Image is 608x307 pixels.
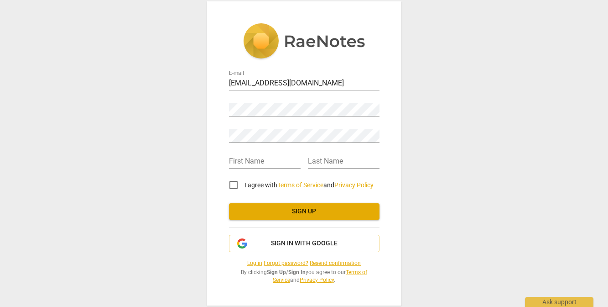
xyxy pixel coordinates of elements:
a: Resend confirmation [310,260,361,266]
a: Forgot password? [264,260,308,266]
button: Sign up [229,203,379,220]
b: Sign Up [267,269,286,275]
label: E-mail [229,71,244,76]
a: Terms of Service [277,181,323,189]
span: I agree with and [244,181,374,189]
span: Sign in with Google [271,239,338,248]
span: | | [229,259,379,267]
a: Terms of Service [273,269,367,283]
button: Sign in with Google [229,235,379,252]
span: By clicking / you agree to our and . [229,269,379,284]
a: Privacy Policy [300,277,334,283]
img: 5ac2273c67554f335776073100b6d88f.svg [243,23,365,61]
div: Ask support [525,297,593,307]
a: Log in [247,260,262,266]
a: Privacy Policy [334,181,374,189]
b: Sign In [288,269,306,275]
span: Sign up [236,207,372,216]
